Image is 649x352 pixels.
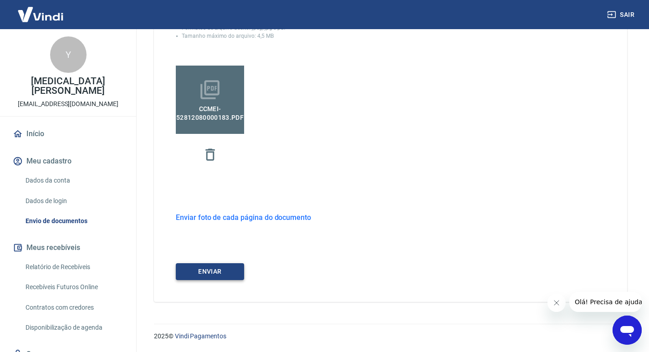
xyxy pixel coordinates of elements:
img: Vindi [11,0,70,28]
a: Relatório de Recebíveis [22,258,125,276]
a: Recebíveis Futuros Online [22,278,125,296]
a: Contratos com credores [22,298,125,317]
label: CCMEI-52812080000183.pdf [176,66,244,134]
iframe: Mensagem da empresa [569,292,642,312]
a: Envio de documentos [22,212,125,230]
p: [MEDICAL_DATA][PERSON_NAME] [7,77,129,96]
span: CCMEI-52812080000183.pdf [173,101,247,122]
button: Sair [605,6,638,23]
h6: Enviar foto de cada página do documento [176,212,311,223]
a: Início [11,124,125,144]
iframe: Botão para abrir a janela de mensagens [613,316,642,345]
p: Tamanho máximo do arquivo: 4,5 MB [182,32,274,40]
div: Y [50,36,87,73]
a: Dados de login [22,192,125,210]
a: Dados da conta [22,171,125,190]
button: Meus recebíveis [11,238,125,258]
p: 2025 © [154,332,627,341]
button: Meu cadastro [11,151,125,171]
span: Olá! Precisa de ajuda? [5,6,77,14]
a: Vindi Pagamentos [175,332,226,340]
button: ENVIAR [176,263,244,280]
p: [EMAIL_ADDRESS][DOMAIN_NAME] [18,99,118,109]
iframe: Fechar mensagem [547,294,566,312]
a: Disponibilização de agenda [22,318,125,337]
